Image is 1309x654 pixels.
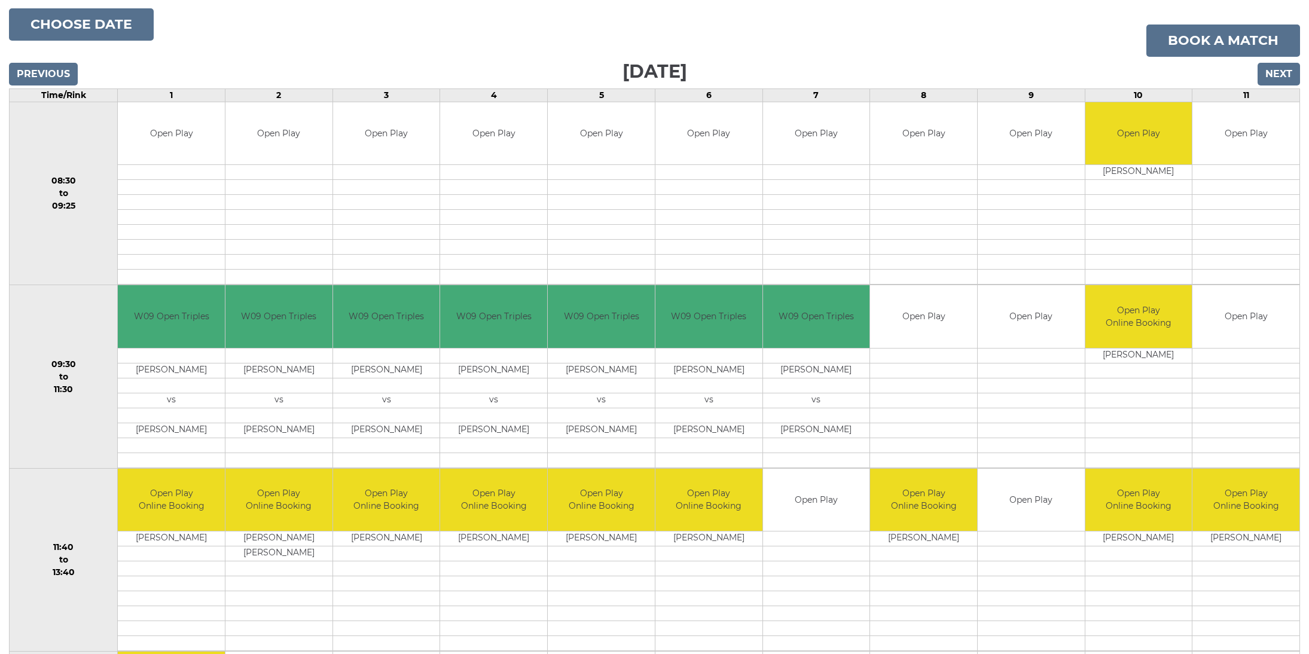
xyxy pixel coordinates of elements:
[118,88,225,102] td: 1
[225,393,332,408] td: vs
[9,8,154,41] button: Choose date
[118,102,225,165] td: Open Play
[1085,348,1192,363] td: [PERSON_NAME]
[1192,88,1300,102] td: 11
[548,423,655,438] td: [PERSON_NAME]
[1085,102,1192,165] td: Open Play
[333,285,440,348] td: W09 Open Triples
[548,531,655,546] td: [PERSON_NAME]
[333,363,440,378] td: [PERSON_NAME]
[440,469,547,531] td: Open Play Online Booking
[870,88,978,102] td: 8
[440,363,547,378] td: [PERSON_NAME]
[763,363,870,378] td: [PERSON_NAME]
[655,102,762,165] td: Open Play
[548,88,655,102] td: 5
[655,393,762,408] td: vs
[763,285,870,348] td: W09 Open Triples
[9,63,78,85] input: Previous
[762,88,870,102] td: 7
[1192,102,1299,165] td: Open Play
[977,88,1085,102] td: 9
[548,285,655,348] td: W09 Open Triples
[978,469,1085,531] td: Open Play
[870,531,977,546] td: [PERSON_NAME]
[440,102,547,165] td: Open Play
[440,423,547,438] td: [PERSON_NAME]
[655,531,762,546] td: [PERSON_NAME]
[763,393,870,408] td: vs
[870,285,977,348] td: Open Play
[1085,165,1192,180] td: [PERSON_NAME]
[225,363,332,378] td: [PERSON_NAME]
[763,423,870,438] td: [PERSON_NAME]
[440,393,547,408] td: vs
[225,88,333,102] td: 2
[10,102,118,285] td: 08:30 to 09:25
[225,469,332,531] td: Open Play Online Booking
[1085,531,1192,546] td: [PERSON_NAME]
[225,531,332,546] td: [PERSON_NAME]
[440,531,547,546] td: [PERSON_NAME]
[118,363,225,378] td: [PERSON_NAME]
[870,469,977,531] td: Open Play Online Booking
[118,285,225,348] td: W09 Open Triples
[225,102,332,165] td: Open Play
[763,469,870,531] td: Open Play
[440,88,548,102] td: 4
[225,423,332,438] td: [PERSON_NAME]
[332,88,440,102] td: 3
[548,469,655,531] td: Open Play Online Booking
[225,285,332,348] td: W09 Open Triples
[333,531,440,546] td: [PERSON_NAME]
[118,531,225,546] td: [PERSON_NAME]
[1192,469,1299,531] td: Open Play Online Booking
[655,285,762,348] td: W09 Open Triples
[1192,285,1299,348] td: Open Play
[978,285,1085,348] td: Open Play
[333,423,440,438] td: [PERSON_NAME]
[118,469,225,531] td: Open Play Online Booking
[10,285,118,469] td: 09:30 to 11:30
[548,363,655,378] td: [PERSON_NAME]
[1085,88,1192,102] td: 10
[333,469,440,531] td: Open Play Online Booking
[10,468,118,652] td: 11:40 to 13:40
[1192,531,1299,546] td: [PERSON_NAME]
[655,423,762,438] td: [PERSON_NAME]
[763,102,870,165] td: Open Play
[548,102,655,165] td: Open Play
[978,102,1085,165] td: Open Play
[655,88,762,102] td: 6
[333,393,440,408] td: vs
[118,423,225,438] td: [PERSON_NAME]
[870,102,977,165] td: Open Play
[333,102,440,165] td: Open Play
[548,393,655,408] td: vs
[118,393,225,408] td: vs
[655,469,762,531] td: Open Play Online Booking
[655,363,762,378] td: [PERSON_NAME]
[1085,285,1192,348] td: Open Play Online Booking
[1146,25,1300,57] a: Book a match
[225,546,332,561] td: [PERSON_NAME]
[1085,469,1192,531] td: Open Play Online Booking
[10,88,118,102] td: Time/Rink
[1258,63,1300,85] input: Next
[440,285,547,348] td: W09 Open Triples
